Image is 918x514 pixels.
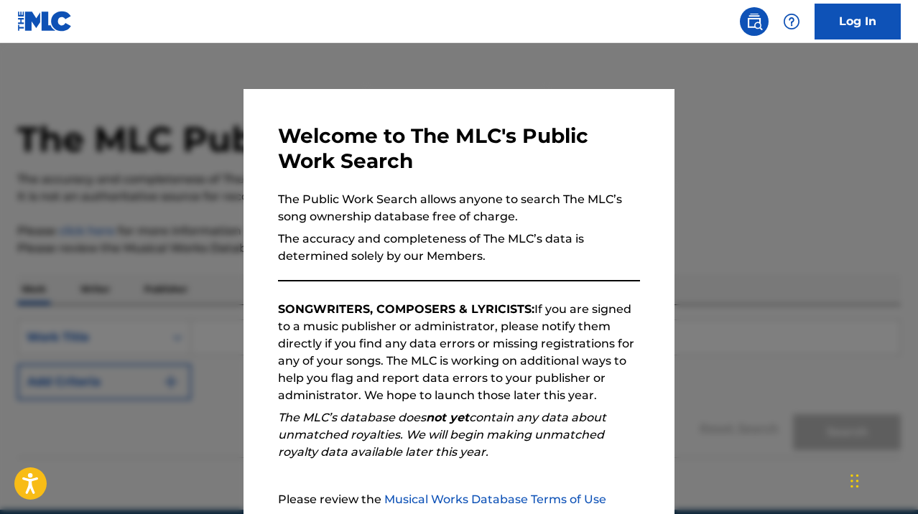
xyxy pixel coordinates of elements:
p: Please review the [278,491,640,508]
a: Musical Works Database Terms of Use [384,492,606,506]
p: If you are signed to a music publisher or administrator, please notify them directly if you find ... [278,301,640,404]
img: MLC Logo [17,11,73,32]
img: search [746,13,763,30]
img: help [783,13,800,30]
div: Drag [850,459,859,503]
h3: Welcome to The MLC's Public Work Search [278,123,640,174]
p: The accuracy and completeness of The MLC’s data is determined solely by our Members. [278,230,640,265]
em: The MLC’s database does contain any data about unmatched royalties. We will begin making unmatche... [278,411,606,459]
strong: not yet [426,411,469,424]
a: Public Search [740,7,769,36]
iframe: Chat Widget [846,445,918,514]
div: Help [777,7,806,36]
a: Log In [815,4,901,39]
p: The Public Work Search allows anyone to search The MLC’s song ownership database free of charge. [278,191,640,225]
strong: SONGWRITERS, COMPOSERS & LYRICISTS: [278,302,534,316]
